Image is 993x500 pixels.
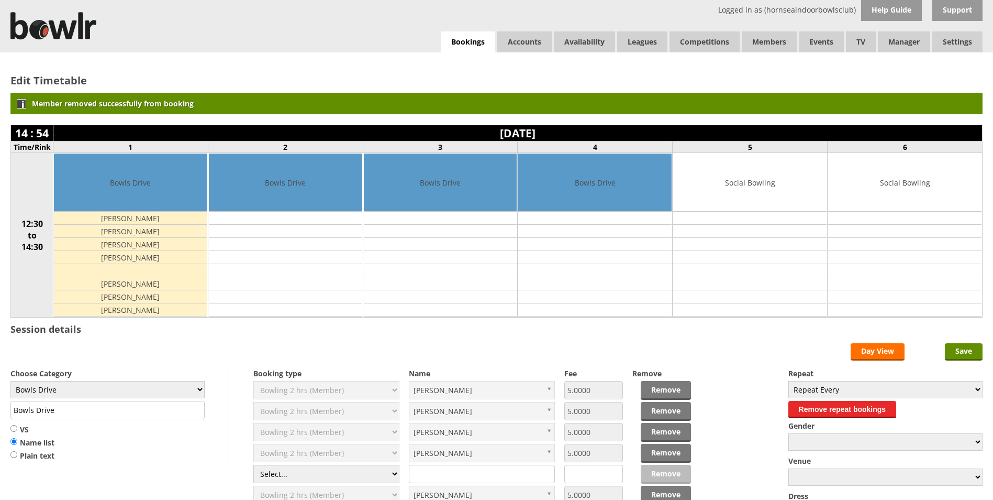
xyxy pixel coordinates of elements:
[632,368,690,378] label: Remove
[851,343,905,361] a: Day View
[673,142,828,153] td: 5
[208,142,363,153] td: 2
[11,153,53,318] td: 12:30 to 14:30
[409,381,555,399] a: [PERSON_NAME]
[363,142,518,153] td: 3
[788,368,983,378] label: Repeat
[364,154,517,212] td: Bowls Drive
[828,154,981,212] td: Social Bowling
[54,251,207,264] td: [PERSON_NAME]
[53,142,208,153] td: 1
[641,381,691,400] a: Remove
[518,142,673,153] td: 4
[878,31,930,52] span: Manager
[945,343,983,361] input: Save
[673,154,827,212] td: Social Bowling
[54,277,207,290] td: [PERSON_NAME]
[641,402,691,421] a: Remove
[409,423,555,441] a: [PERSON_NAME]
[11,125,53,142] td: 14 : 54
[10,93,983,114] div: Member removed successfully from booking
[10,323,81,335] h3: Session details
[10,401,205,419] input: Title/Description
[11,142,53,153] td: Time/Rink
[788,456,983,466] label: Venue
[53,125,983,142] td: [DATE]
[932,31,983,52] span: Settings
[788,401,897,418] button: Remove repeat bookings
[54,238,207,251] td: [PERSON_NAME]
[54,303,207,317] td: [PERSON_NAME]
[54,290,207,303] td: [PERSON_NAME]
[564,368,622,378] label: Fee
[414,444,541,462] span: [PERSON_NAME]
[253,368,399,378] label: Booking type
[409,444,555,462] a: [PERSON_NAME]
[414,403,541,420] span: [PERSON_NAME]
[10,425,54,435] label: VS
[10,438,17,445] input: Name list
[54,225,207,238] td: [PERSON_NAME]
[54,154,207,212] td: Bowls Drive
[409,368,555,378] label: Name
[414,382,541,399] span: [PERSON_NAME]
[670,31,740,52] a: Competitions
[641,423,691,442] a: Remove
[554,31,615,52] a: Availability
[828,142,983,153] td: 6
[54,212,207,225] td: [PERSON_NAME]
[209,154,362,212] td: Bowls Drive
[799,31,844,52] a: Events
[742,31,797,52] span: Members
[10,451,54,461] label: Plain text
[10,425,17,432] input: VS
[617,31,667,52] a: Leagues
[10,368,205,378] label: Choose Category
[414,423,541,441] span: [PERSON_NAME]
[641,444,691,463] a: Remove
[518,154,672,212] td: Bowls Drive
[10,451,17,459] input: Plain text
[10,438,54,448] label: Name list
[846,31,876,52] span: TV
[409,402,555,420] a: [PERSON_NAME]
[497,31,552,52] span: Accounts
[10,73,983,88] h2: Edit Timetable
[441,31,495,53] a: Bookings
[788,421,983,431] label: Gender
